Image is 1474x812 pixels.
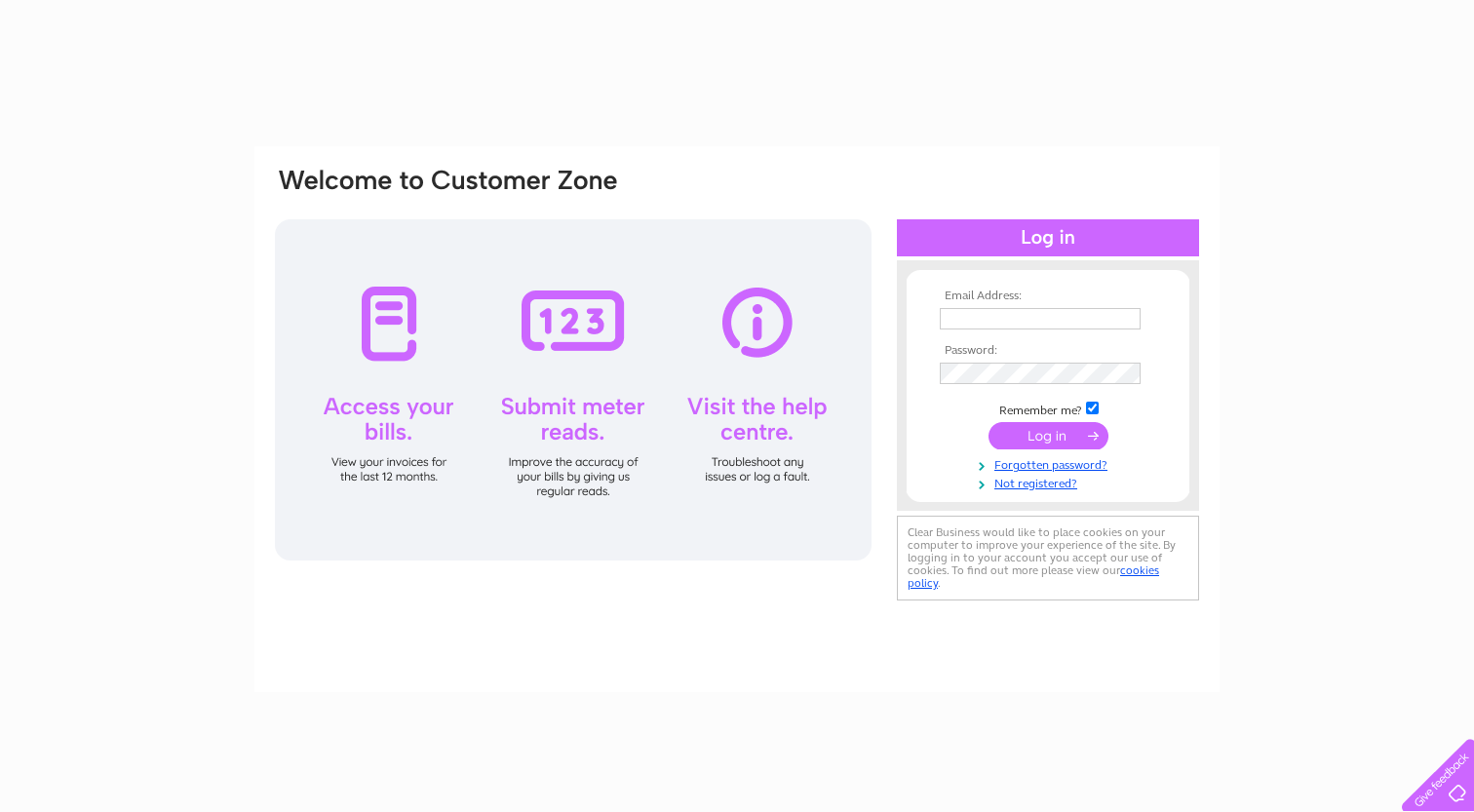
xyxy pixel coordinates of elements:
a: cookies policy [908,563,1159,590]
input: Submit [989,422,1108,449]
th: Email Address: [935,290,1161,303]
th: Password: [935,344,1161,358]
a: Forgotten password? [940,454,1161,473]
div: Clear Business would like to place cookies on your computer to improve your experience of the sit... [897,516,1199,600]
td: Remember me? [935,399,1161,418]
a: Not registered? [940,473,1161,491]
